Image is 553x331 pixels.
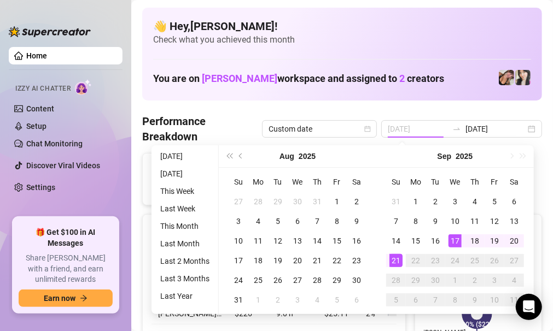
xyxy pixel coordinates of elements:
td: 2025-09-01 [406,192,426,211]
td: 2025-10-03 [485,270,504,290]
div: 4 [468,195,481,208]
img: Christina [515,70,531,85]
a: Settings [26,183,55,192]
div: 6 [409,293,422,306]
td: 2025-08-08 [327,211,347,231]
td: 2025-09-06 [347,290,366,310]
td: 2025-09-04 [465,192,485,211]
div: 6 [291,215,304,228]
a: Chat Monitoring [26,139,83,148]
li: [DATE] [156,167,214,180]
h4: Performance Breakdown [142,114,262,144]
div: 17 [449,234,462,247]
div: 27 [508,254,521,267]
a: Setup [26,122,46,131]
div: 1 [409,195,422,208]
td: 2025-09-13 [504,211,524,231]
div: 10 [488,293,501,306]
td: 2025-09-12 [485,211,504,231]
td: 2025-10-07 [426,290,445,310]
div: 7 [311,215,324,228]
button: Previous month (PageUp) [235,145,247,167]
td: 2025-09-05 [327,290,347,310]
span: swap-right [452,125,461,133]
td: 2025-09-14 [386,231,406,251]
a: Content [26,104,54,113]
div: 26 [488,254,501,267]
div: 18 [468,234,481,247]
td: 2025-08-24 [229,270,248,290]
div: 3 [232,215,245,228]
div: 8 [409,215,422,228]
div: Open Intercom Messenger [516,294,542,320]
div: 28 [252,195,265,208]
td: 2025-10-01 [445,270,465,290]
div: 11 [468,215,481,228]
td: 2025-09-08 [406,211,426,231]
div: 31 [232,293,245,306]
div: 20 [508,234,521,247]
li: Last Year [156,289,214,303]
th: Su [386,172,406,192]
div: 18 [252,254,265,267]
td: 2025-10-02 [465,270,485,290]
td: 2025-10-08 [445,290,465,310]
div: 15 [330,234,344,247]
td: 2025-08-01 [327,192,347,211]
div: 9 [468,293,481,306]
div: 1 [252,293,265,306]
div: 3 [449,195,462,208]
td: 2025-09-16 [426,231,445,251]
td: 2025-10-05 [386,290,406,310]
button: Last year (Control + left) [223,145,235,167]
div: 2 [429,195,442,208]
div: 5 [488,195,501,208]
td: 2025-08-31 [386,192,406,211]
div: 31 [311,195,324,208]
div: 30 [291,195,304,208]
li: [DATE] [156,150,214,163]
div: 8 [330,215,344,228]
td: 2025-09-09 [426,211,445,231]
div: 8 [449,293,462,306]
div: 16 [429,234,442,247]
li: Last 3 Months [156,272,214,285]
td: 2025-08-09 [347,211,366,231]
div: 24 [232,274,245,287]
div: 3 [488,274,501,287]
h1: You are on workspace and assigned to creators [153,73,444,85]
td: 2025-09-23 [426,251,445,270]
div: 23 [429,254,442,267]
div: 27 [291,274,304,287]
div: 22 [409,254,422,267]
div: 24 [449,254,462,267]
td: [PERSON_NAME]… [152,303,228,324]
div: 10 [232,234,245,247]
div: 1 [330,195,344,208]
div: 5 [330,293,344,306]
span: arrow-right [80,294,88,302]
div: 5 [389,293,403,306]
td: 2025-09-18 [465,231,485,251]
th: Sa [504,172,524,192]
td: 2025-08-02 [347,192,366,211]
td: 2025-09-06 [504,192,524,211]
div: 13 [291,234,304,247]
td: 2025-09-22 [406,251,426,270]
input: End date [465,123,526,135]
div: 13 [508,215,521,228]
td: 2025-09-19 [485,231,504,251]
td: 2025-09-01 [248,290,268,310]
div: 11 [508,293,521,306]
td: 2025-10-06 [406,290,426,310]
div: 2 [271,293,284,306]
div: 9 [429,215,442,228]
div: 2 [468,274,481,287]
td: $25.11 [318,303,359,324]
div: 30 [429,274,442,287]
th: Fr [485,172,504,192]
td: 2025-09-25 [465,251,485,270]
td: $226 [228,303,270,324]
div: 19 [488,234,501,247]
a: Home [26,51,47,60]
